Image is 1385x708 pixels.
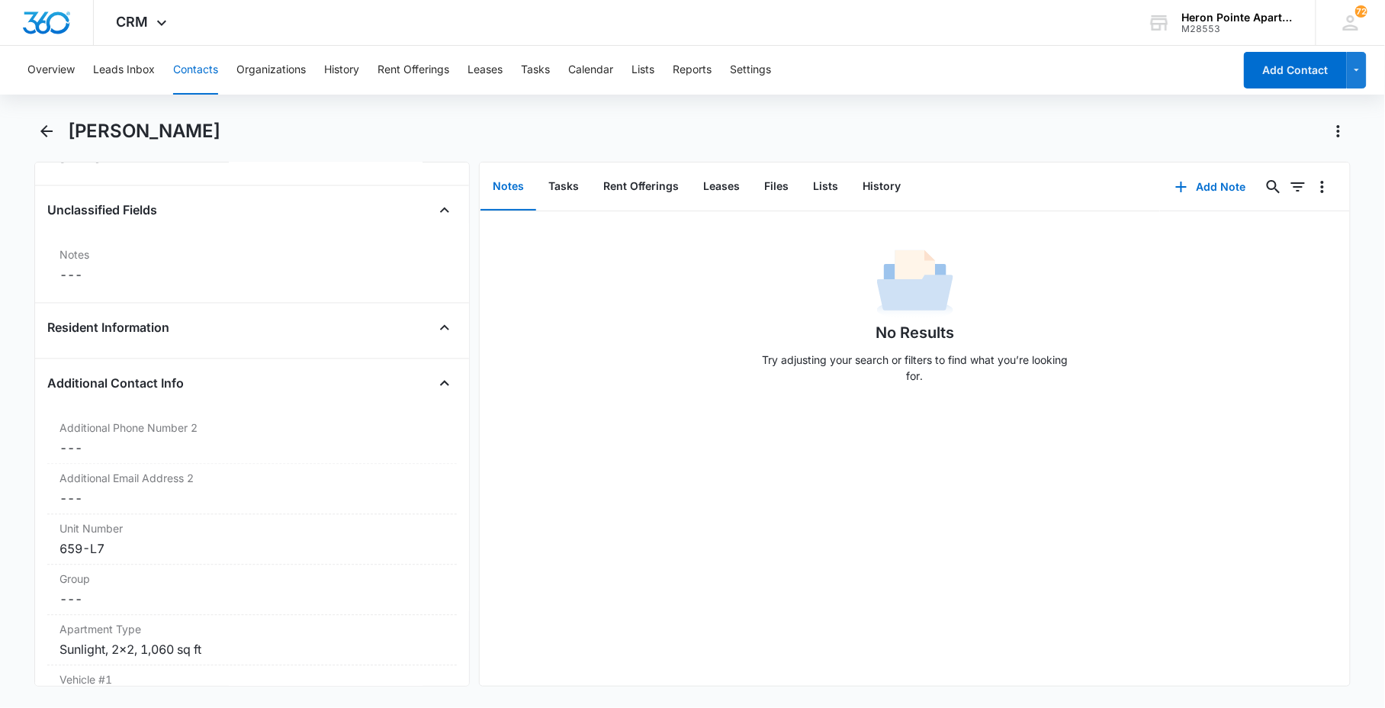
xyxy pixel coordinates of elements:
button: Close [432,198,457,223]
h4: Unclassified Fields [47,201,157,220]
button: Files [752,163,801,211]
div: 659-L7 [59,540,445,558]
button: Filters [1286,175,1310,199]
label: Vehicle #1 [59,672,445,688]
button: Rent Offerings [378,46,449,95]
div: account id [1182,24,1293,34]
label: Group [59,571,445,587]
h1: No Results [876,321,954,344]
button: Close [432,316,457,340]
h1: [PERSON_NAME] [68,120,220,143]
button: Notes [480,163,536,211]
button: Leads Inbox [93,46,155,95]
button: Back [34,119,58,143]
button: Add Note [1160,169,1261,205]
label: Additional Email Address 2 [59,471,445,487]
button: Overview [27,46,75,95]
button: Tasks [521,46,550,95]
div: Group--- [47,565,457,616]
button: Organizations [236,46,306,95]
button: Calendar [568,46,613,95]
img: No Data [877,245,953,321]
label: Unit Number [59,521,445,537]
button: Lists [801,163,850,211]
dd: --- [59,490,445,508]
button: Tasks [536,163,591,211]
div: Additional Phone Number 2--- [47,414,457,465]
button: Leases [468,46,503,95]
dd: --- [59,266,445,285]
dd: --- [59,591,445,609]
span: CRM [117,14,149,30]
dd: --- [59,439,445,458]
button: Leases [691,163,752,211]
button: Actions [1326,119,1351,143]
button: Close [432,372,457,396]
button: Rent Offerings [591,163,691,211]
button: Add Contact [1244,52,1347,88]
button: History [850,163,913,211]
div: notifications count [1355,5,1367,18]
label: Apartment Type [59,622,445,638]
button: Settings [730,46,771,95]
div: Notes--- [47,241,457,291]
button: Reports [673,46,712,95]
h4: Resident Information [47,319,169,337]
button: History [324,46,359,95]
div: Apartment TypeSunlight, 2x2, 1,060 sq ft [47,616,457,666]
label: Notes [59,247,445,263]
button: Search... [1261,175,1286,199]
div: Additional Email Address 2--- [47,465,457,515]
div: account name [1182,11,1293,24]
span: 72 [1355,5,1367,18]
button: Contacts [173,46,218,95]
div: Unit Number659-L7 [47,515,457,565]
h4: Additional Contact Info [47,375,184,393]
div: Sunlight, 2x2, 1,060 sq ft [59,641,445,659]
button: Overflow Menu [1310,175,1335,199]
p: Try adjusting your search or filters to find what you’re looking for. [755,352,1075,384]
label: Additional Phone Number 2 [59,420,445,436]
button: Lists [631,46,654,95]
